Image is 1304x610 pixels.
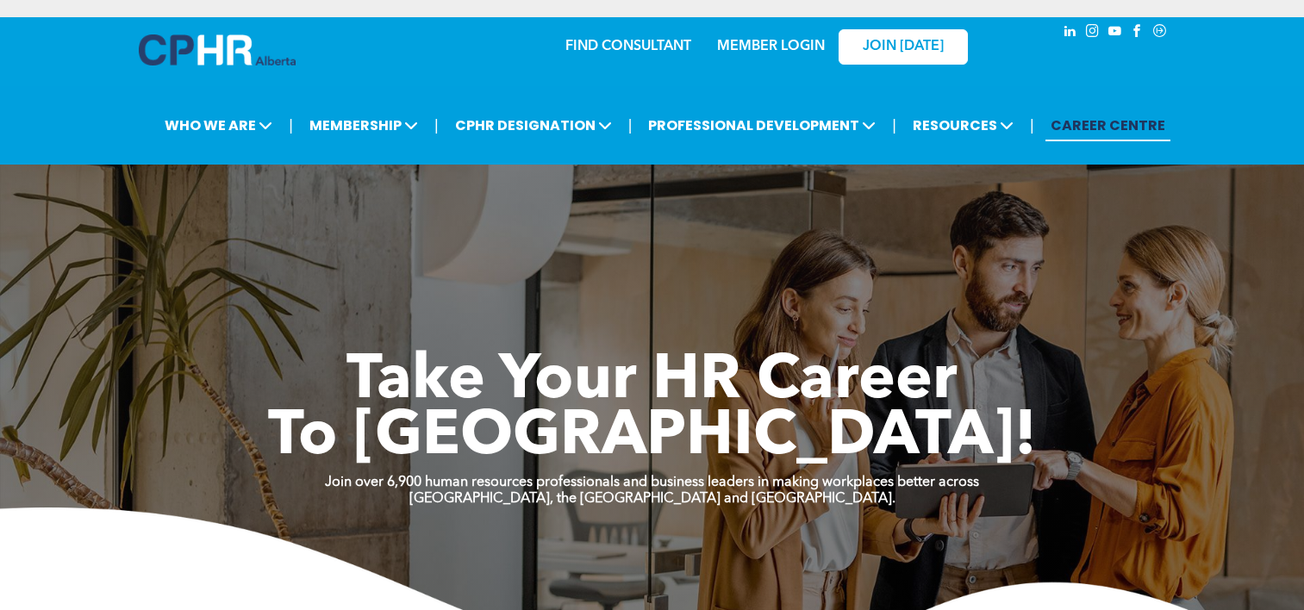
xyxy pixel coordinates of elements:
[409,492,895,506] strong: [GEOGRAPHIC_DATA], the [GEOGRAPHIC_DATA] and [GEOGRAPHIC_DATA].
[717,40,825,53] a: MEMBER LOGIN
[139,34,296,65] img: A blue and white logo for cp alberta
[892,108,896,143] li: |
[325,476,979,489] strong: Join over 6,900 human resources professionals and business leaders in making workplaces better ac...
[1106,22,1125,45] a: youtube
[304,109,423,141] span: MEMBERSHIP
[1128,22,1147,45] a: facebook
[434,108,439,143] li: |
[863,39,944,55] span: JOIN [DATE]
[1151,22,1170,45] a: Social network
[1061,22,1080,45] a: linkedin
[908,109,1019,141] span: RESOURCES
[1045,109,1170,141] a: CAREER CENTRE
[1083,22,1102,45] a: instagram
[1030,108,1034,143] li: |
[643,109,881,141] span: PROFESSIONAL DEVELOPMENT
[159,109,278,141] span: WHO WE ARE
[268,407,1037,469] span: To [GEOGRAPHIC_DATA]!
[565,40,691,53] a: FIND CONSULTANT
[839,29,968,65] a: JOIN [DATE]
[346,351,958,413] span: Take Your HR Career
[450,109,617,141] span: CPHR DESIGNATION
[628,108,633,143] li: |
[289,108,293,143] li: |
